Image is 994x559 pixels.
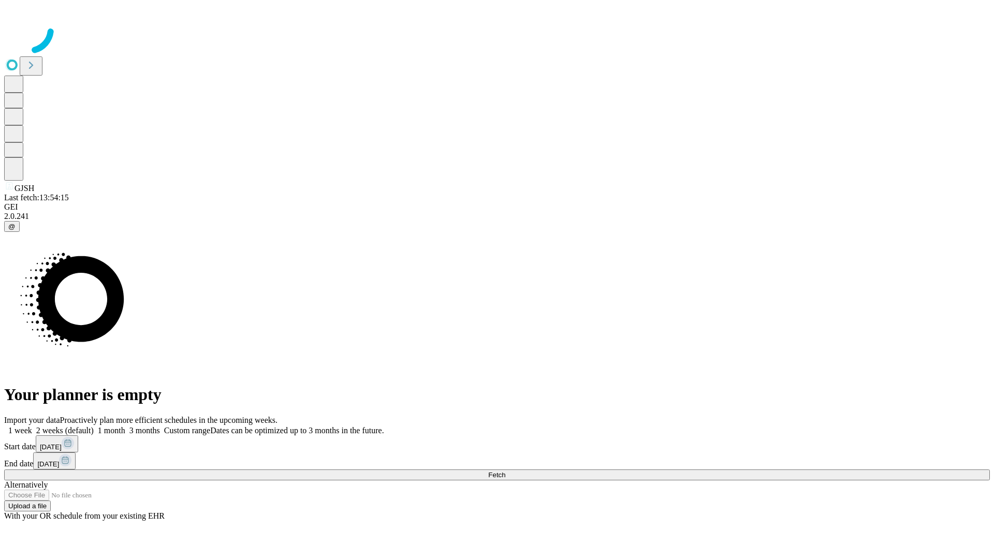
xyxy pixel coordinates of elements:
[37,460,59,468] span: [DATE]
[210,426,384,435] span: Dates can be optimized up to 3 months in the future.
[164,426,210,435] span: Custom range
[40,443,62,451] span: [DATE]
[4,416,60,424] span: Import your data
[8,223,16,230] span: @
[4,221,20,232] button: @
[4,202,990,212] div: GEI
[488,471,505,479] span: Fetch
[4,501,51,511] button: Upload a file
[8,426,32,435] span: 1 week
[33,452,76,469] button: [DATE]
[98,426,125,435] span: 1 month
[36,426,94,435] span: 2 weeks (default)
[60,416,277,424] span: Proactively plan more efficient schedules in the upcoming weeks.
[36,435,78,452] button: [DATE]
[4,452,990,469] div: End date
[4,212,990,221] div: 2.0.241
[4,193,69,202] span: Last fetch: 13:54:15
[4,480,48,489] span: Alternatively
[14,184,34,193] span: GJSH
[4,435,990,452] div: Start date
[129,426,160,435] span: 3 months
[4,385,990,404] h1: Your planner is empty
[4,511,165,520] span: With your OR schedule from your existing EHR
[4,469,990,480] button: Fetch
